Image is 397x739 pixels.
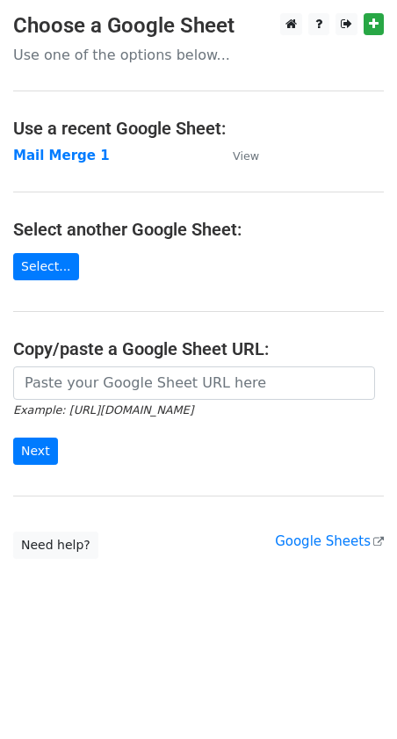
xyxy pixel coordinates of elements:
a: Google Sheets [275,533,384,549]
p: Use one of the options below... [13,46,384,64]
h3: Choose a Google Sheet [13,13,384,39]
input: Paste your Google Sheet URL here [13,366,375,400]
input: Next [13,438,58,465]
small: View [233,149,259,163]
a: Select... [13,253,79,280]
h4: Copy/paste a Google Sheet URL: [13,338,384,359]
a: Need help? [13,532,98,559]
h4: Select another Google Sheet: [13,219,384,240]
h4: Use a recent Google Sheet: [13,118,384,139]
small: Example: [URL][DOMAIN_NAME] [13,403,193,417]
a: Mail Merge 1 [13,148,110,163]
a: View [215,148,259,163]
